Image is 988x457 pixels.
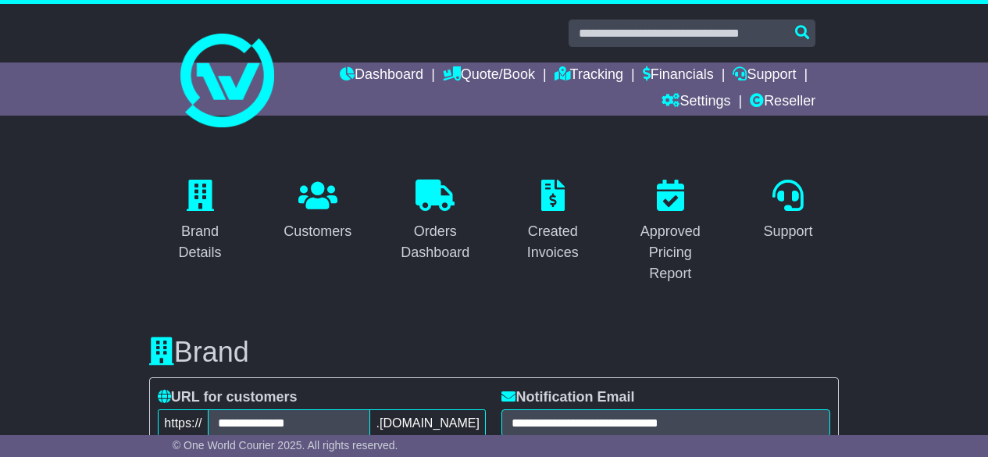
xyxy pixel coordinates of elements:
[750,89,815,116] a: Reseller
[159,221,241,263] div: Brand Details
[630,221,712,284] div: Approved Pricing Report
[512,221,594,263] div: Created Invoices
[149,337,839,368] h3: Brand
[394,221,476,263] div: Orders Dashboard
[502,174,605,269] a: Created Invoices
[662,89,730,116] a: Settings
[555,62,623,89] a: Tracking
[284,221,351,242] div: Customers
[384,174,487,269] a: Orders Dashboard
[158,409,209,437] span: https://
[619,174,722,290] a: Approved Pricing Report
[763,221,812,242] div: Support
[158,389,298,406] label: URL for customers
[733,62,796,89] a: Support
[443,62,535,89] a: Quote/Book
[753,174,822,248] a: Support
[643,62,714,89] a: Financials
[369,409,486,437] span: .[DOMAIN_NAME]
[340,62,423,89] a: Dashboard
[501,389,634,406] label: Notification Email
[173,439,398,452] span: © One World Courier 2025. All rights reserved.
